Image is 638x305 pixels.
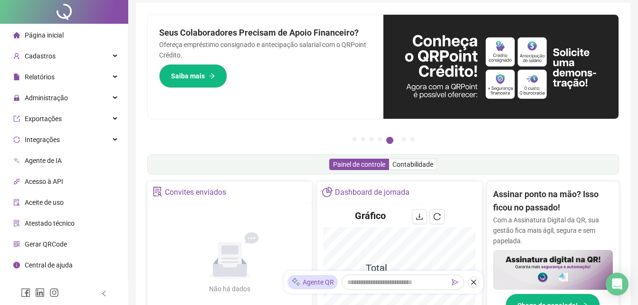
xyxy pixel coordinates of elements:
span: reload [433,213,441,220]
span: Atestado técnico [25,219,75,227]
span: arrow-right [209,73,215,79]
span: Central de ajuda [25,261,73,269]
button: 1 [352,137,357,142]
h2: Seus Colaboradores Precisam de Apoio Financeiro? [159,26,372,39]
div: Dashboard de jornada [335,184,409,200]
span: pie-chart [322,187,332,197]
button: 3 [369,137,374,142]
span: download [416,213,423,220]
div: Agente QR [287,275,338,289]
h4: Gráfico [355,209,386,222]
span: Contabilidade [392,161,433,168]
span: home [13,32,20,38]
img: banner%2F02c71560-61a6-44d4-94b9-c8ab97240462.png [493,250,613,290]
p: Com a Assinatura Digital da QR, sua gestão fica mais ágil, segura e sem papelada. [493,215,613,246]
span: Aceite de uso [25,199,64,206]
button: 2 [361,137,365,142]
span: Cadastros [25,52,56,60]
span: Administração [25,94,68,102]
span: send [452,279,458,286]
span: Saiba mais [171,71,205,81]
button: 7 [410,137,415,142]
span: api [13,178,20,185]
button: 6 [401,137,406,142]
span: solution [13,220,20,227]
button: Saiba mais [159,64,227,88]
span: Página inicial [25,31,64,39]
span: audit [13,199,20,206]
div: Não há dados [186,284,274,294]
span: Agente de IA [25,157,62,164]
span: linkedin [35,288,45,297]
span: solution [152,187,162,197]
span: instagram [49,288,59,297]
span: Relatórios [25,73,55,81]
span: Integrações [25,136,60,143]
span: left [101,290,107,297]
span: info-circle [13,262,20,268]
span: facebook [21,288,30,297]
span: export [13,115,20,122]
button: 4 [378,137,382,142]
p: Ofereça empréstimo consignado e antecipação salarial com o QRPoint Crédito. [159,39,372,60]
span: sync [13,136,20,143]
span: close [470,279,477,286]
div: Convites enviados [165,184,226,200]
span: Gerar QRCode [25,240,67,248]
span: user-add [13,53,20,59]
img: sparkle-icon.fc2bf0ac1784a2077858766a79e2daf3.svg [291,277,301,287]
span: Exportações [25,115,62,123]
img: banner%2F11e687cd-1386-4cbd-b13b-7bd81425532d.png [383,15,619,119]
span: Acesso à API [25,178,63,185]
span: Painel de controle [333,161,385,168]
span: file [13,74,20,80]
button: 5 [386,137,393,144]
span: lock [13,95,20,101]
span: qrcode [13,241,20,248]
h2: Assinar ponto na mão? Isso ficou no passado! [493,188,613,215]
div: Open Intercom Messenger [606,273,628,295]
